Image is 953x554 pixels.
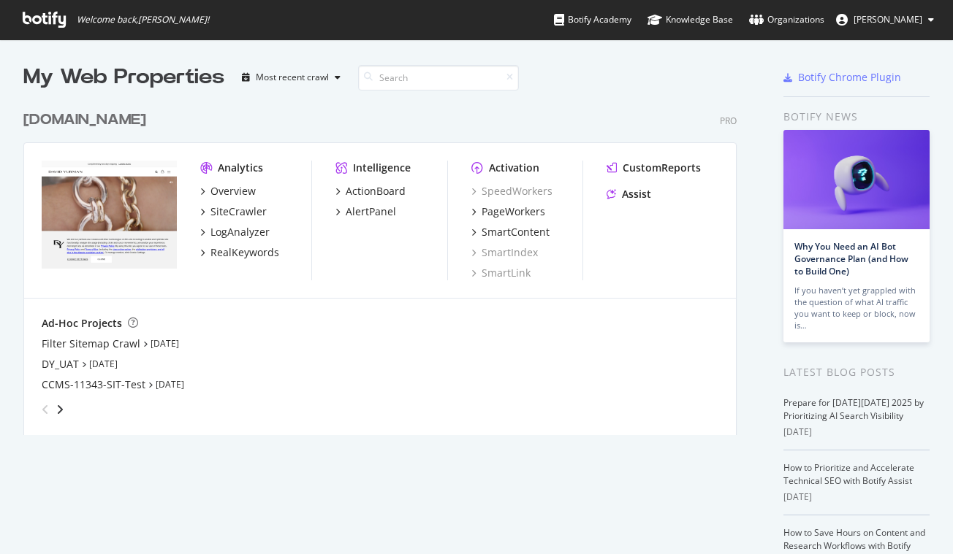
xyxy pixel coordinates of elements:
[783,396,924,422] a: Prepare for [DATE][DATE] 2025 by Prioritizing AI Search Visibility
[42,357,79,372] a: DY_UAT
[482,204,545,219] div: PageWorkers
[200,225,270,239] a: LogAnalyzer
[42,161,177,269] img: davidyurman.com
[23,92,748,435] div: grid
[151,337,179,350] a: [DATE]
[36,398,55,421] div: angle-left
[358,65,519,91] input: Search
[236,66,346,89] button: Most recent crawl
[210,225,270,239] div: LogAnalyzer
[623,161,701,175] div: CustomReports
[23,109,152,131] a: [DOMAIN_NAME]
[783,364,930,380] div: Latest Blog Posts
[783,130,930,229] img: Why You Need an AI Bot Governance Plan (and How to Build One)
[749,12,824,27] div: Organizations
[783,70,901,85] a: Botify Chrome Plugin
[89,358,118,370] a: [DATE]
[794,285,919,331] div: If you haven’t yet grappled with the question of what AI traffic you want to keep or block, now is…
[42,336,140,351] a: Filter Sitemap Crawl
[720,115,737,127] div: Pro
[607,161,701,175] a: CustomReports
[210,245,279,260] div: RealKeywords
[210,204,267,219] div: SiteCrawler
[200,204,267,219] a: SiteCrawler
[607,187,651,201] a: Assist
[42,377,145,392] a: CCMS-11343-SIT-Test
[156,378,184,391] a: [DATE]
[200,245,279,260] a: RealKeywords
[200,184,256,199] a: Overview
[335,184,406,199] a: ActionBoard
[335,204,396,219] a: AlertPanel
[794,240,908,277] a: Why You Need an AI Bot Governance Plan (and How to Build One)
[471,225,550,239] a: SmartContent
[471,245,538,260] a: SmartIndex
[256,73,329,82] div: Most recent crawl
[210,184,256,199] div: Overview
[218,161,263,175] div: Analytics
[554,12,631,27] div: Botify Academy
[77,14,209,26] span: Welcome back, [PERSON_NAME] !
[783,461,914,487] a: How to Prioritize and Accelerate Technical SEO with Botify Assist
[353,161,411,175] div: Intelligence
[854,13,922,26] span: Katika Moore
[783,490,930,504] div: [DATE]
[648,12,733,27] div: Knowledge Base
[824,8,946,31] button: [PERSON_NAME]
[471,204,545,219] a: PageWorkers
[23,63,224,92] div: My Web Properties
[42,316,122,331] div: Ad-Hoc Projects
[23,109,146,131] div: [DOMAIN_NAME]
[622,187,651,201] div: Assist
[346,184,406,199] div: ActionBoard
[346,204,396,219] div: AlertPanel
[482,225,550,239] div: SmartContent
[783,426,930,439] div: [DATE]
[55,402,65,417] div: angle-right
[783,109,930,125] div: Botify news
[489,161,539,175] div: Activation
[471,266,531,280] a: SmartLink
[471,184,553,199] a: SpeedWorkers
[798,70,901,85] div: Botify Chrome Plugin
